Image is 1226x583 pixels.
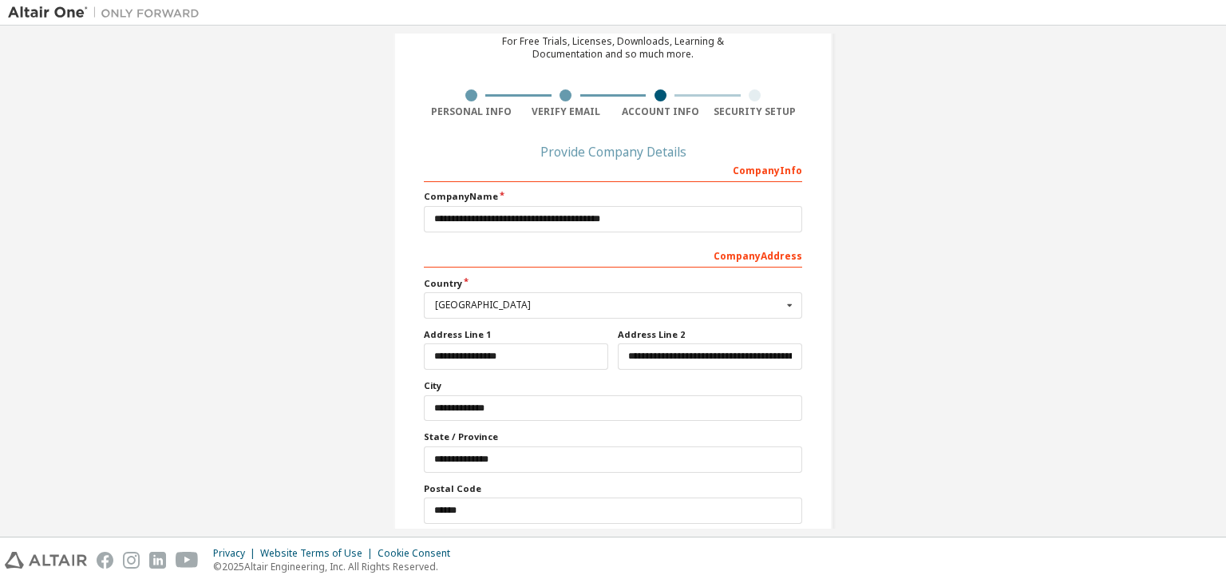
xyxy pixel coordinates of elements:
[176,552,199,569] img: youtube.svg
[613,105,708,118] div: Account Info
[502,35,724,61] div: For Free Trials, Licenses, Downloads, Learning & Documentation and so much more.
[424,482,802,495] label: Postal Code
[424,430,802,443] label: State / Province
[435,300,782,310] div: [GEOGRAPHIC_DATA]
[424,379,802,392] label: City
[708,105,803,118] div: Security Setup
[123,552,140,569] img: instagram.svg
[424,190,802,203] label: Company Name
[97,552,113,569] img: facebook.svg
[149,552,166,569] img: linkedin.svg
[8,5,208,21] img: Altair One
[519,105,614,118] div: Verify Email
[5,552,87,569] img: altair_logo.svg
[424,328,608,341] label: Address Line 1
[424,105,519,118] div: Personal Info
[260,547,378,560] div: Website Terms of Use
[378,547,460,560] div: Cookie Consent
[424,277,802,290] label: Country
[424,157,802,182] div: Company Info
[213,547,260,560] div: Privacy
[424,242,802,268] div: Company Address
[424,147,802,157] div: Provide Company Details
[213,560,460,573] p: © 2025 Altair Engineering, Inc. All Rights Reserved.
[618,328,802,341] label: Address Line 2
